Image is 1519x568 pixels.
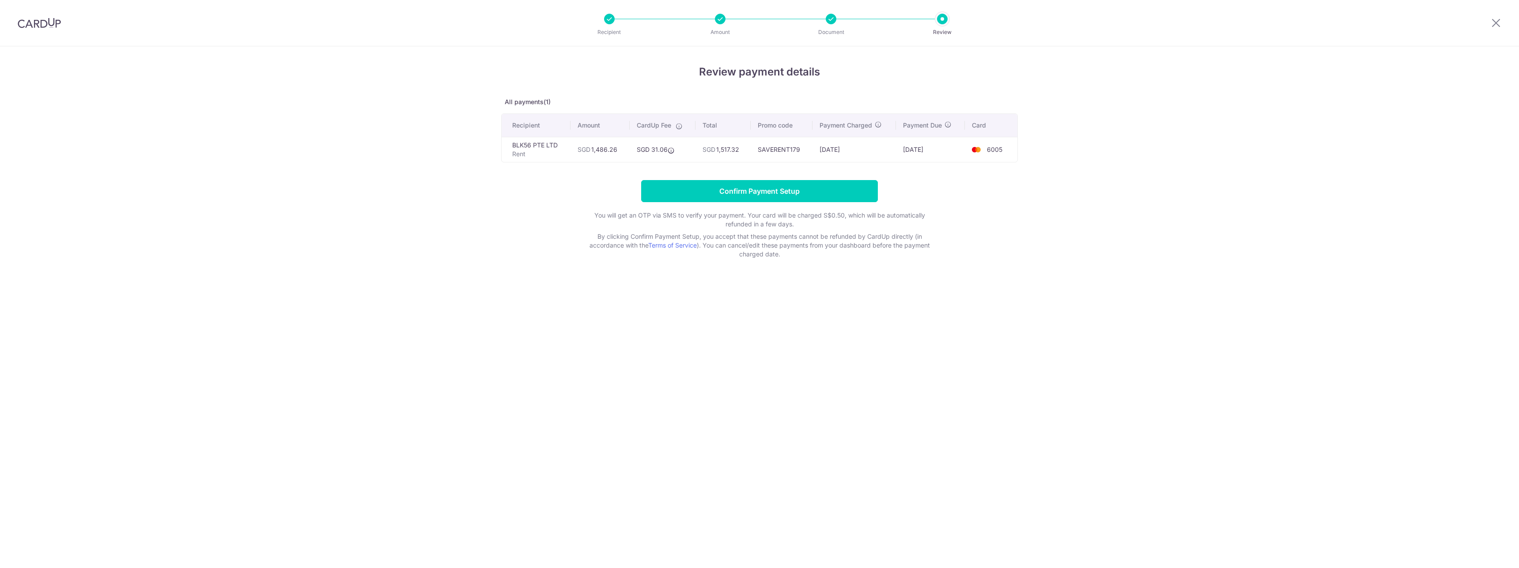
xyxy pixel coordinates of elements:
span: 6005 [987,146,1002,153]
span: Payment Due [903,121,942,130]
td: [DATE] [812,137,896,162]
td: 1,517.32 [695,137,751,162]
td: 1,486.26 [571,137,629,162]
span: SGD [578,146,590,153]
p: You will get an OTP via SMS to verify your payment. Your card will be charged S$0.50, which will ... [583,211,936,229]
span: Payment Charged [820,121,872,130]
a: Terms of Service [648,241,697,249]
p: Recipient [577,28,642,37]
p: Rent [512,150,563,158]
p: Document [798,28,864,37]
td: SGD 31.06 [630,137,695,162]
img: CardUp [18,18,61,28]
span: CardUp Fee [637,121,671,130]
th: Promo code [751,114,812,137]
td: BLK56 PTE LTD [502,137,571,162]
th: Recipient [502,114,571,137]
img: <span class="translation_missing" title="translation missing: en.account_steps.new_confirm_form.b... [967,144,985,155]
h4: Review payment details [501,64,1018,80]
p: By clicking Confirm Payment Setup, you accept that these payments cannot be refunded by CardUp di... [583,232,936,259]
p: All payments(1) [501,98,1018,106]
td: SAVERENT179 [751,137,812,162]
iframe: Opens a widget where you can find more information [1462,542,1510,564]
p: Amount [688,28,753,37]
input: Confirm Payment Setup [641,180,878,202]
th: Amount [571,114,629,137]
th: Card [965,114,1017,137]
td: [DATE] [896,137,964,162]
th: Total [695,114,751,137]
p: Review [910,28,975,37]
span: SGD [703,146,715,153]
